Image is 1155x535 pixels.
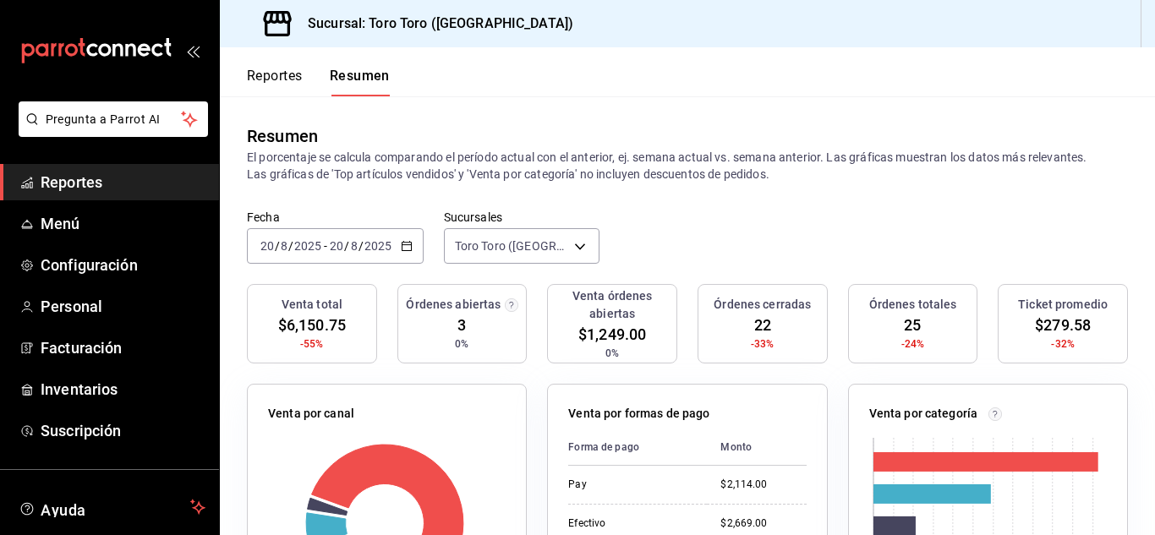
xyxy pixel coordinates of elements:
span: / [344,239,349,253]
h3: Órdenes abiertas [406,296,501,314]
div: $2,669.00 [720,516,806,531]
button: Resumen [330,68,390,96]
span: / [288,239,293,253]
span: Toro Toro ([GEOGRAPHIC_DATA]) [455,237,568,254]
div: Pay [568,478,693,492]
p: Venta por categoría [869,405,978,423]
span: Inventarios [41,378,205,401]
label: Sucursales [444,211,599,223]
span: - [324,239,327,253]
th: Monto [707,429,806,466]
span: -33% [751,336,775,352]
span: -24% [901,336,925,352]
input: ---- [364,239,392,253]
input: -- [260,239,275,253]
input: -- [350,239,359,253]
div: Resumen [247,123,318,149]
span: Menú [41,212,205,235]
span: Suscripción [41,419,205,442]
p: Venta por canal [268,405,354,423]
h3: Ticket promedio [1018,296,1108,314]
button: Reportes [247,68,303,96]
h3: Órdenes totales [869,296,957,314]
span: 3 [457,314,466,336]
span: $279.58 [1035,314,1091,336]
span: 0% [455,336,468,352]
h3: Venta órdenes abiertas [555,287,670,323]
p: Venta por formas de pago [568,405,709,423]
div: Efectivo [568,516,693,531]
label: Fecha [247,211,424,223]
span: Configuración [41,254,205,276]
h3: Órdenes cerradas [714,296,811,314]
span: / [275,239,280,253]
span: -55% [300,336,324,352]
span: 0% [605,346,619,361]
span: Facturación [41,336,205,359]
th: Forma de pago [568,429,707,466]
input: ---- [293,239,322,253]
p: El porcentaje se calcula comparando el período actual con el anterior, ej. semana actual vs. sema... [247,149,1128,183]
span: Reportes [41,171,205,194]
button: Pregunta a Parrot AI [19,101,208,137]
h3: Sucursal: Toro Toro ([GEOGRAPHIC_DATA]) [294,14,573,34]
span: Pregunta a Parrot AI [46,111,182,128]
span: 25 [904,314,921,336]
input: -- [329,239,344,253]
span: $1,249.00 [578,323,646,346]
button: open_drawer_menu [186,44,200,57]
div: $2,114.00 [720,478,806,492]
a: Pregunta a Parrot AI [12,123,208,140]
h3: Venta total [282,296,342,314]
div: navigation tabs [247,68,390,96]
span: / [359,239,364,253]
span: $6,150.75 [278,314,346,336]
span: -32% [1051,336,1075,352]
span: 22 [754,314,771,336]
span: Personal [41,295,205,318]
span: Ayuda [41,497,183,517]
input: -- [280,239,288,253]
